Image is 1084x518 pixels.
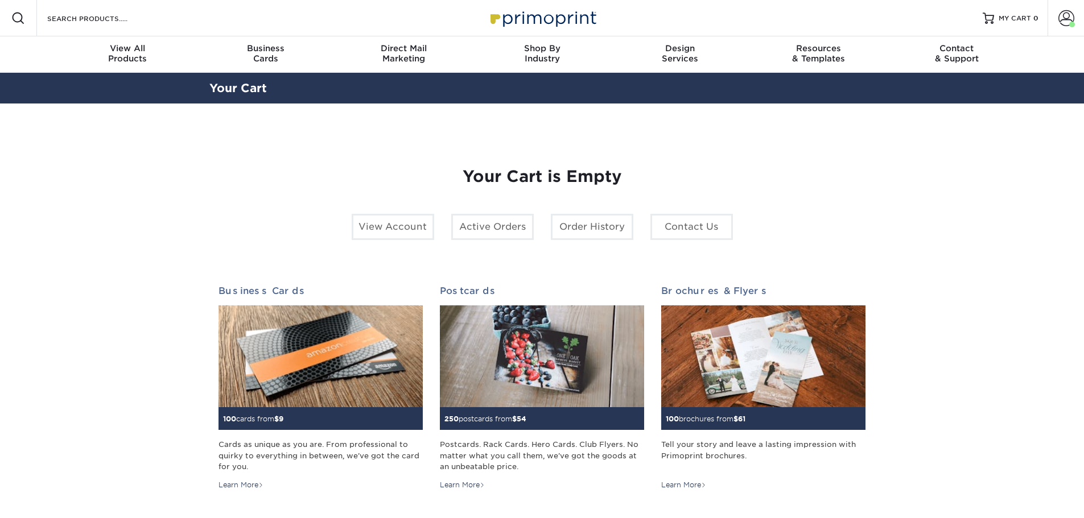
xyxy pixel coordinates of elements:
span: $ [733,415,738,423]
a: Resources& Templates [749,36,888,73]
div: Tell your story and leave a lasting impression with Primoprint brochures. [661,439,865,472]
img: Postcards [440,305,644,408]
h2: Postcards [440,285,644,296]
div: Services [611,43,749,64]
div: & Support [888,43,1026,64]
a: DesignServices [611,36,749,73]
span: $ [512,415,517,423]
a: Active Orders [451,214,534,240]
a: Direct MailMarketing [335,36,473,73]
div: Learn More [661,480,706,490]
span: Direct Mail [335,43,473,53]
span: 100 [666,415,679,423]
span: $ [274,415,279,423]
img: Primoprint [485,6,599,30]
div: Postcards. Rack Cards. Hero Cards. Club Flyers. No matter what you call them, we've got the goods... [440,439,644,472]
span: Resources [749,43,888,53]
h2: Brochures & Flyers [661,285,865,296]
a: Contact& Support [888,36,1026,73]
span: Business [196,43,335,53]
span: Shop By [473,43,611,53]
input: SEARCH PRODUCTS..... [46,11,157,25]
span: 61 [738,415,745,423]
h1: Your Cart is Empty [219,167,866,187]
a: Your Cart [209,81,267,95]
a: View AllProducts [59,36,197,73]
span: Design [611,43,749,53]
span: 9 [279,415,283,423]
img: Brochures & Flyers [661,305,865,408]
span: 250 [444,415,459,423]
a: Brochures & Flyers 100brochures from$61 Tell your story and leave a lasting impression with Primo... [661,285,865,490]
div: Marketing [335,43,473,64]
div: Learn More [219,480,263,490]
span: View All [59,43,197,53]
div: Cards as unique as you are. From professional to quirky to everything in between, we've got the c... [219,439,423,472]
div: Cards [196,43,335,64]
a: Postcards 250postcards from$54 Postcards. Rack Cards. Hero Cards. Club Flyers. No matter what you... [440,285,644,490]
span: 100 [223,415,236,423]
a: View Account [352,214,434,240]
div: Industry [473,43,611,64]
div: & Templates [749,43,888,64]
a: BusinessCards [196,36,335,73]
a: Contact Us [650,214,733,240]
span: MY CART [999,14,1031,23]
a: Shop ByIndustry [473,36,611,73]
span: 0 [1033,14,1038,22]
div: Learn More [440,480,485,490]
span: Contact [888,43,1026,53]
img: Business Cards [219,305,423,408]
small: cards from [223,415,283,423]
h2: Business Cards [219,285,423,296]
a: Order History [551,214,633,240]
small: postcards from [444,415,526,423]
a: Business Cards 100cards from$9 Cards as unique as you are. From professional to quirky to everyth... [219,285,423,490]
small: brochures from [666,415,745,423]
div: Products [59,43,197,64]
span: 54 [517,415,526,423]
